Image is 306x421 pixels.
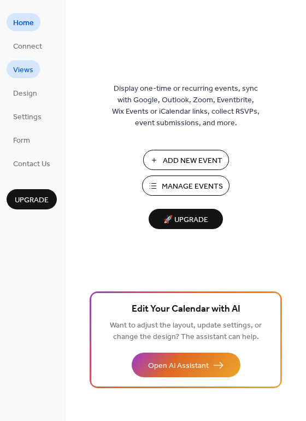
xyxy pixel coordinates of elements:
span: Manage Events [162,181,223,192]
button: 🚀 Upgrade [149,209,223,229]
span: Views [13,65,33,76]
span: Design [13,88,37,100]
span: Edit Your Calendar with AI [132,302,240,317]
span: Open AI Assistant [148,360,209,372]
button: Open AI Assistant [132,353,240,377]
button: Upgrade [7,189,57,209]
a: Design [7,84,44,102]
span: Display one-time or recurring events, sync with Google, Outlook, Zoom, Eventbrite, Wix Events or ... [112,83,260,129]
span: 🚀 Upgrade [155,213,216,227]
button: Add New Event [143,150,229,170]
span: Upgrade [15,195,49,206]
a: Home [7,13,40,31]
a: Settings [7,107,48,125]
span: Settings [13,112,42,123]
button: Manage Events [142,176,229,196]
span: Form [13,135,30,147]
span: Connect [13,41,42,52]
span: Home [13,17,34,29]
a: Views [7,60,40,78]
a: Connect [7,37,49,55]
a: Contact Us [7,154,57,172]
span: Add New Event [163,155,222,167]
span: Want to adjust the layout, update settings, or change the design? The assistant can help. [110,318,262,344]
span: Contact Us [13,159,50,170]
a: Form [7,131,37,149]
